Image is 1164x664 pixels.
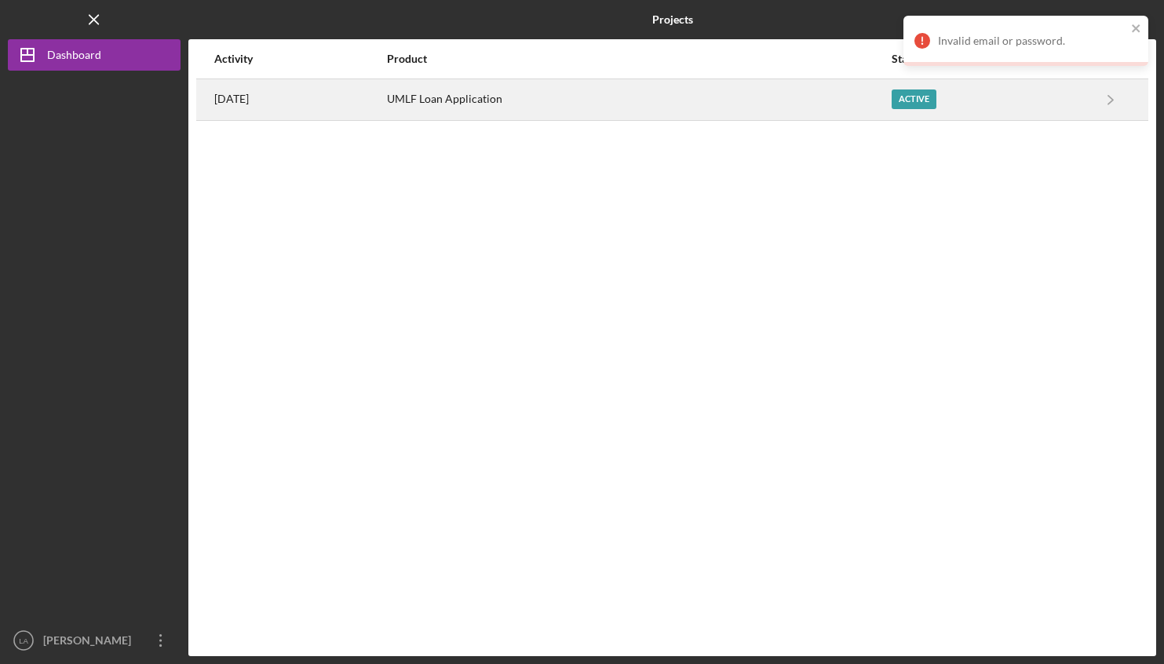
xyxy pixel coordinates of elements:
[652,13,693,26] b: Projects
[47,39,101,75] div: Dashboard
[387,53,890,65] div: Product
[8,39,181,71] button: Dashboard
[19,637,28,645] text: LA
[214,93,249,105] time: 2025-10-05 08:34
[39,625,141,660] div: [PERSON_NAME]
[892,53,1089,65] div: Status
[387,80,890,119] div: UMLF Loan Application
[214,53,385,65] div: Activity
[1131,22,1142,37] button: close
[892,89,936,109] div: Active
[938,35,1126,47] div: Invalid email or password.
[8,625,181,656] button: LA[PERSON_NAME]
